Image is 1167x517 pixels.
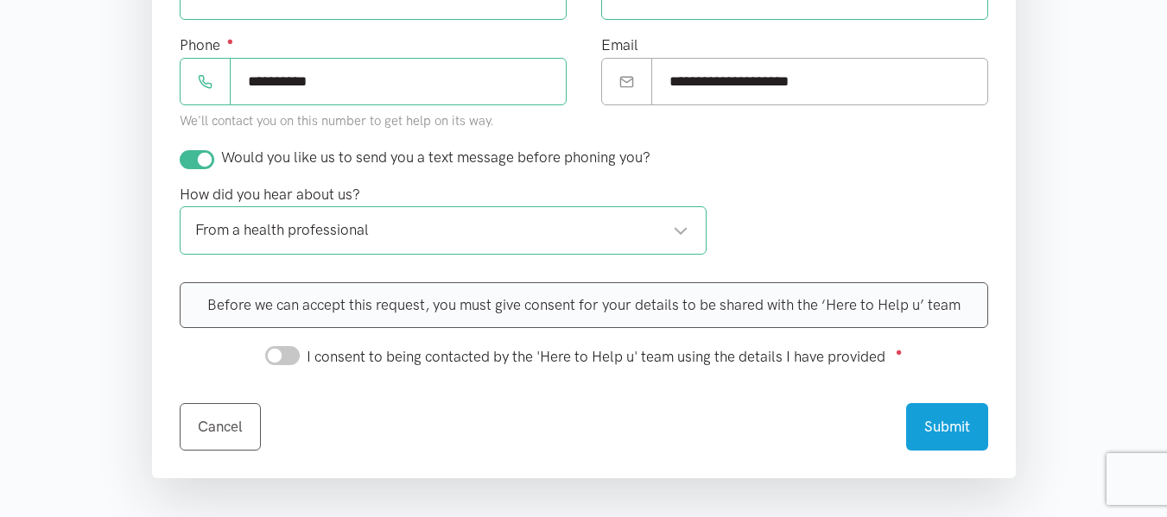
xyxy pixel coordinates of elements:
label: Phone [180,34,234,57]
sup: ● [896,345,903,358]
button: Submit [906,403,988,451]
input: Phone number [230,58,567,105]
div: From a health professional [195,218,689,242]
div: Before we can accept this request, you must give consent for your details to be shared with the ‘... [180,282,988,328]
sup: ● [227,35,234,47]
label: Email [601,34,638,57]
input: Email [651,58,988,105]
a: Cancel [180,403,261,451]
span: Would you like us to send you a text message before phoning you? [221,148,650,166]
small: We'll contact you on this number to get help on its way. [180,113,494,129]
span: I consent to being contacted by the 'Here to Help u' team using the details I have provided [307,348,885,365]
label: How did you hear about us? [180,183,360,206]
